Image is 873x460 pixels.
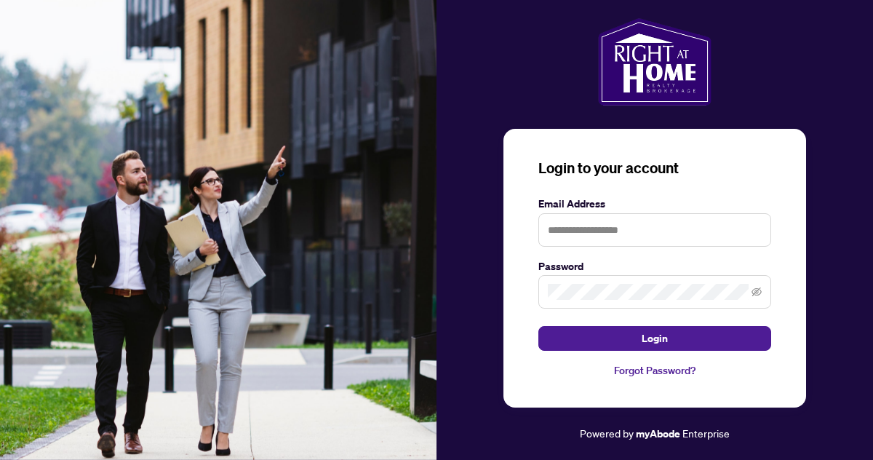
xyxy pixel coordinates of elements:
[538,362,771,378] a: Forgot Password?
[538,326,771,351] button: Login
[682,427,730,440] span: Enterprise
[580,427,634,440] span: Powered by
[598,18,711,106] img: ma-logo
[538,196,771,212] label: Email Address
[538,258,771,274] label: Password
[752,287,762,297] span: eye-invisible
[636,426,680,442] a: myAbode
[538,158,771,178] h3: Login to your account
[642,327,668,350] span: Login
